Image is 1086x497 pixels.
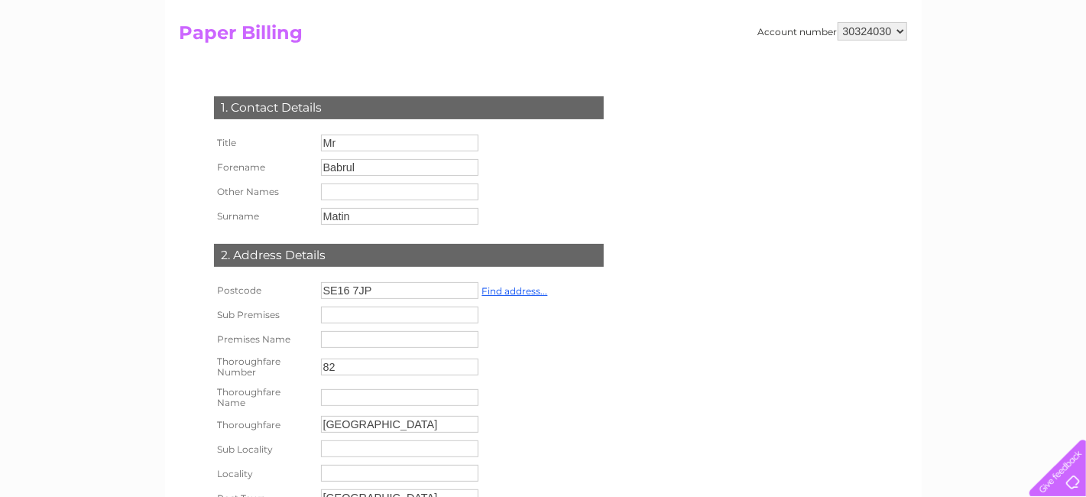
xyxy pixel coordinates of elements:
[953,65,975,76] a: Blog
[183,8,905,74] div: Clear Business is a trading name of Verastar Limited (registered in [GEOGRAPHIC_DATA] No. 3667643...
[855,65,889,76] a: Energy
[210,382,317,413] th: Thoroughfare Name
[210,204,317,229] th: Surname
[210,180,317,204] th: Other Names
[1036,65,1071,76] a: Log out
[210,352,317,382] th: Thoroughfare Number
[758,22,907,41] div: Account number
[214,244,604,267] div: 2. Address Details
[210,155,317,180] th: Forename
[482,285,548,297] a: Find address...
[210,327,317,352] th: Premises Name
[180,22,907,51] h2: Paper Billing
[898,65,944,76] a: Telecoms
[798,8,903,27] a: 0333 014 3131
[210,131,317,155] th: Title
[210,461,317,486] th: Locality
[210,412,317,437] th: Thoroughfare
[214,96,604,119] div: 1. Contact Details
[210,437,317,461] th: Sub Locality
[210,303,317,327] th: Sub Premises
[817,65,846,76] a: Water
[38,40,116,86] img: logo.png
[984,65,1022,76] a: Contact
[210,278,317,303] th: Postcode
